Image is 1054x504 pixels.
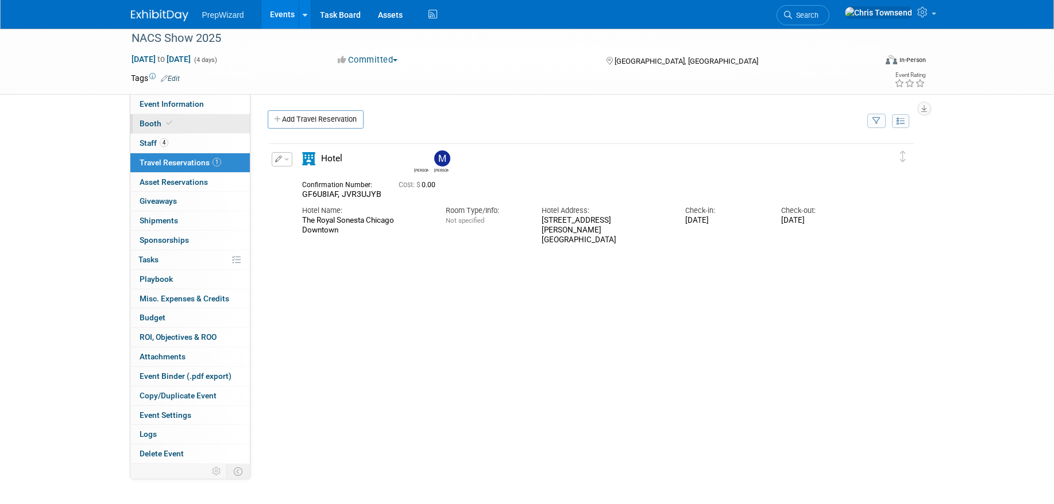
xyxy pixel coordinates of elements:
[140,429,157,439] span: Logs
[414,150,430,166] img: Jay Baugues
[808,53,926,71] div: Event Format
[138,255,159,264] span: Tasks
[140,177,208,187] span: Asset Reservations
[130,289,250,308] a: Misc. Expenses & Credits
[140,294,229,303] span: Misc. Expenses & Credits
[140,158,221,167] span: Travel Reservations
[777,5,829,25] a: Search
[202,10,244,20] span: PrepWizard
[792,11,819,20] span: Search
[685,216,764,226] div: [DATE]
[872,118,881,125] i: Filter by Traveler
[900,151,906,162] i: Click and drag to move item
[321,153,342,164] span: Hotel
[130,250,250,269] a: Tasks
[140,371,231,381] span: Event Binder (.pdf export)
[894,72,925,78] div: Event Rating
[128,28,859,49] div: NACS Show 2025
[130,367,250,386] a: Event Binder (.pdf export)
[161,75,180,83] a: Edit
[131,10,188,21] img: ExhibitDay
[615,57,758,65] span: [GEOGRAPHIC_DATA], [GEOGRAPHIC_DATA]
[899,56,926,64] div: In-Person
[130,95,250,114] a: Event Information
[781,216,860,226] div: [DATE]
[130,425,250,444] a: Logs
[140,410,191,420] span: Event Settings
[167,120,172,126] i: Booth reservation complete
[226,464,250,479] td: Toggle Event Tabs
[130,444,250,463] a: Delete Event
[193,56,217,64] span: (4 days)
[434,166,449,173] div: Matt Sanders
[130,192,250,211] a: Giveaways
[140,119,175,128] span: Booth
[542,216,668,245] div: [STREET_ADDRESS][PERSON_NAME] [GEOGRAPHIC_DATA]
[844,6,913,19] img: Chris Townsend
[302,189,381,199] span: GF6U8IAF, JVR3UJYB
[140,352,186,361] span: Attachments
[399,181,422,189] span: Cost: $
[140,138,168,148] span: Staff
[140,99,204,108] span: Event Information
[431,150,451,173] div: Matt Sanders
[130,173,250,192] a: Asset Reservations
[302,206,428,216] div: Hotel Name:
[140,196,177,206] span: Giveaways
[213,158,221,166] span: 1
[130,153,250,172] a: Travel Reservations1
[302,177,381,189] div: Confirmation Number:
[434,150,450,166] img: Matt Sanders
[140,274,173,284] span: Playbook
[160,138,168,147] span: 4
[399,181,440,189] span: 0.00
[140,449,184,458] span: Delete Event
[781,206,860,216] div: Check-out:
[542,206,668,216] div: Hotel Address:
[302,152,315,165] i: Hotel
[130,231,250,250] a: Sponsorships
[268,110,364,129] a: Add Travel Reservation
[130,347,250,366] a: Attachments
[414,166,428,173] div: Jay Baugues
[446,216,484,224] span: Not specified
[131,54,191,64] span: [DATE] [DATE]
[156,55,167,64] span: to
[131,72,180,84] td: Tags
[130,270,250,289] a: Playbook
[334,54,402,66] button: Committed
[140,235,189,245] span: Sponsorships
[130,386,250,405] a: Copy/Duplicate Event
[130,134,250,153] a: Staff4
[130,328,250,347] a: ROI, Objectives & ROO
[130,114,250,133] a: Booth
[411,150,431,173] div: Jay Baugues
[140,332,217,342] span: ROI, Objectives & ROO
[446,206,524,216] div: Room Type/Info:
[685,206,764,216] div: Check-in:
[140,391,217,400] span: Copy/Duplicate Event
[130,308,250,327] a: Budget
[140,216,178,225] span: Shipments
[140,313,165,322] span: Budget
[886,55,897,64] img: Format-Inperson.png
[302,216,428,235] div: The Royal Sonesta Chicago Downtown
[207,464,227,479] td: Personalize Event Tab Strip
[130,211,250,230] a: Shipments
[130,406,250,425] a: Event Settings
